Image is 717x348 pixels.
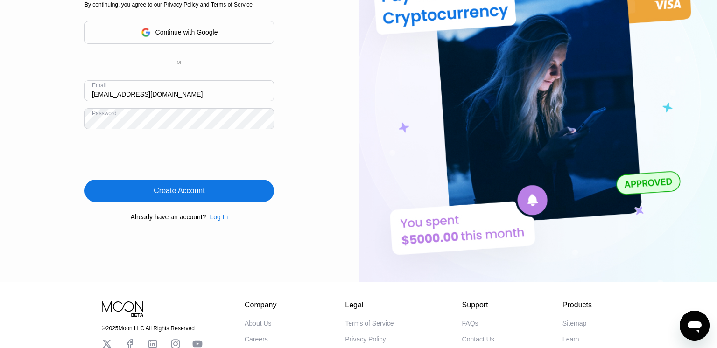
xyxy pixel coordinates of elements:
[462,320,478,327] div: FAQs
[154,186,204,195] div: Create Account
[102,325,203,332] div: © 2025 Moon LLC All Rights Reserved
[163,1,198,8] span: Privacy Policy
[92,82,106,89] div: Email
[155,28,218,36] div: Continue with Google
[562,320,586,327] div: Sitemap
[245,335,268,343] div: Careers
[345,320,394,327] div: Terms of Service
[462,301,494,309] div: Support
[84,180,274,202] div: Create Account
[562,335,579,343] div: Learn
[562,301,592,309] div: Products
[84,136,226,173] iframe: reCAPTCHA
[245,320,272,327] div: About Us
[211,1,253,8] span: Terms of Service
[198,1,211,8] span: and
[345,335,386,343] div: Privacy Policy
[462,335,494,343] div: Contact Us
[177,59,182,65] div: or
[245,301,277,309] div: Company
[84,1,274,8] div: By continuing, you agree to our
[206,213,228,221] div: Log In
[84,21,274,44] div: Continue with Google
[345,301,394,309] div: Legal
[680,311,710,341] iframe: Knop om het berichtenvenster te openen
[131,213,206,221] div: Already have an account?
[92,110,117,117] div: Password
[210,213,228,221] div: Log In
